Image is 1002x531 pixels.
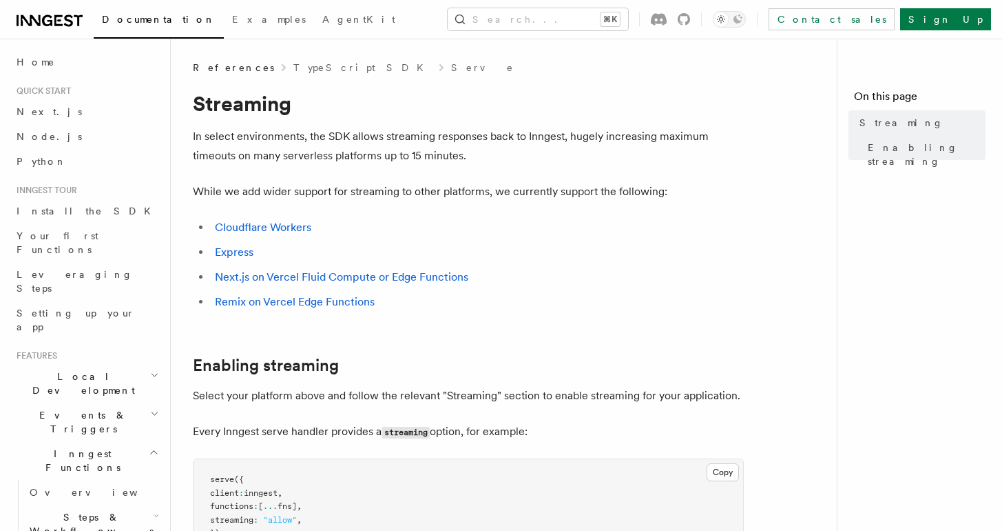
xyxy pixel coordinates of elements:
[17,131,82,142] span: Node.js
[17,206,159,217] span: Install the SDK
[215,221,311,234] a: Cloudflare Workers
[278,501,297,511] span: fns]
[854,88,985,110] h4: On this page
[263,515,297,525] span: "allow"
[234,474,244,484] span: ({
[11,403,162,441] button: Events & Triggers
[224,4,314,37] a: Examples
[601,12,620,26] kbd: ⌘K
[293,61,432,74] a: TypeScript SDK
[210,474,234,484] span: serve
[210,501,253,511] span: functions
[314,4,404,37] a: AgentKit
[193,386,744,405] p: Select your platform above and follow the relevant "Streaming" section to enable streaming for yo...
[448,8,628,30] button: Search...⌘K
[278,488,282,498] span: ,
[232,14,306,25] span: Examples
[215,246,253,259] a: Express
[11,86,71,97] span: Quick start
[17,156,67,167] span: Python
[239,488,244,498] span: :
[11,441,162,480] button: Inngest Functions
[11,447,149,474] span: Inngest Functions
[215,270,468,283] a: Next.js on Vercel Fluid Compute or Edge Functions
[24,480,162,505] a: Overview
[11,408,150,436] span: Events & Triggers
[94,4,224,39] a: Documentation
[17,269,133,294] span: Leveraging Steps
[297,515,302,525] span: ,
[11,262,162,301] a: Leveraging Steps
[17,106,82,117] span: Next.js
[17,55,55,69] span: Home
[263,501,278,511] span: ...
[11,350,57,361] span: Features
[193,127,744,166] p: In select environments, the SDK allows streaming responses back to Inngest, hugely increasing max...
[193,182,744,201] p: While we add wider support for streaming to other platforms, we currently support the following:
[193,356,339,375] a: Enabling streaming
[244,488,278,498] span: inngest
[11,301,162,339] a: Setting up your app
[215,295,375,308] a: Remix on Vercel Edge Functions
[17,230,98,255] span: Your first Functions
[258,501,263,511] span: [
[210,488,239,498] span: client
[11,185,77,196] span: Inngest tour
[769,8,895,30] a: Contact sales
[900,8,991,30] a: Sign Up
[17,308,135,332] span: Setting up your app
[451,61,514,74] a: Serve
[322,14,395,25] span: AgentKit
[102,14,216,25] span: Documentation
[11,50,162,74] a: Home
[707,463,739,481] button: Copy
[11,370,150,397] span: Local Development
[253,515,258,525] span: :
[193,91,744,116] h1: Streaming
[382,427,430,439] code: streaming
[11,223,162,262] a: Your first Functions
[253,501,258,511] span: :
[11,124,162,149] a: Node.js
[11,149,162,174] a: Python
[862,135,985,174] a: Enabling streaming
[193,422,744,442] p: Every Inngest serve handler provides a option, for example:
[193,61,274,74] span: References
[11,364,162,403] button: Local Development
[859,116,943,130] span: Streaming
[868,141,985,168] span: Enabling streaming
[713,11,746,28] button: Toggle dark mode
[11,99,162,124] a: Next.js
[30,487,171,498] span: Overview
[854,110,985,135] a: Streaming
[297,501,302,511] span: ,
[11,199,162,223] a: Install the SDK
[210,515,253,525] span: streaming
